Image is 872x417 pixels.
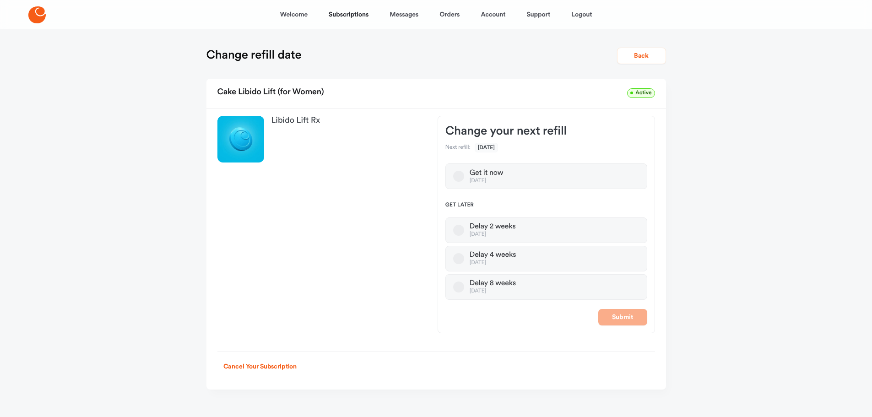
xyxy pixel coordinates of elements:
button: Delay 4 weeks[DATE] [453,253,464,264]
a: Welcome [280,4,308,26]
button: Back [617,48,666,64]
dt: Next refill: [445,144,471,152]
span: Active [627,88,655,98]
button: Delay 2 weeks[DATE] [453,225,464,236]
h1: Change refill date [206,48,302,62]
h3: Change your next refill [445,124,647,138]
a: Support [526,4,550,26]
div: Delay 8 weeks [470,279,516,288]
a: Logout [571,4,592,26]
span: [DATE] [475,143,498,152]
span: Get later [445,202,647,209]
div: [DATE] [470,231,516,238]
button: Cancel Your Subscription [217,358,303,375]
a: Orders [439,4,460,26]
div: Delay 4 weeks [470,250,516,260]
a: Messages [390,4,418,26]
div: [DATE] [470,288,516,295]
div: [DATE] [470,178,503,184]
button: Get it now[DATE] [453,171,464,182]
div: [DATE] [470,260,516,266]
h2: Cake Libido Lift (for Women) [217,84,324,101]
button: Delay 8 weeks[DATE] [453,282,464,292]
img: Libido Lift Rx [217,116,264,162]
div: Get it now [470,168,503,178]
a: Subscriptions [329,4,368,26]
div: Delay 2 weeks [470,222,516,231]
a: Account [481,4,505,26]
h3: Libido Lift Rx [271,116,423,125]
